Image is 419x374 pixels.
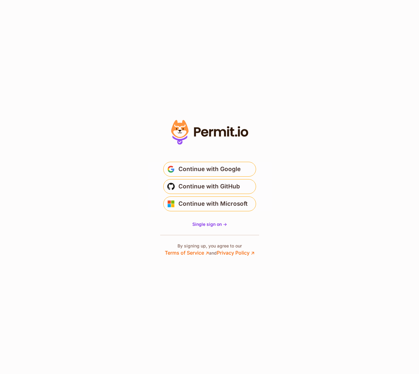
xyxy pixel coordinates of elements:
[178,199,248,209] span: Continue with Microsoft
[165,250,209,256] a: Terms of Service ↗
[178,182,240,191] span: Continue with GitHub
[165,243,254,256] p: By signing up, you agree to our and
[163,162,256,177] button: Continue with Google
[178,164,241,174] span: Continue with Google
[163,179,256,194] button: Continue with GitHub
[192,221,227,227] a: Single sign on ->
[217,250,254,256] a: Privacy Policy ↗
[163,196,256,211] button: Continue with Microsoft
